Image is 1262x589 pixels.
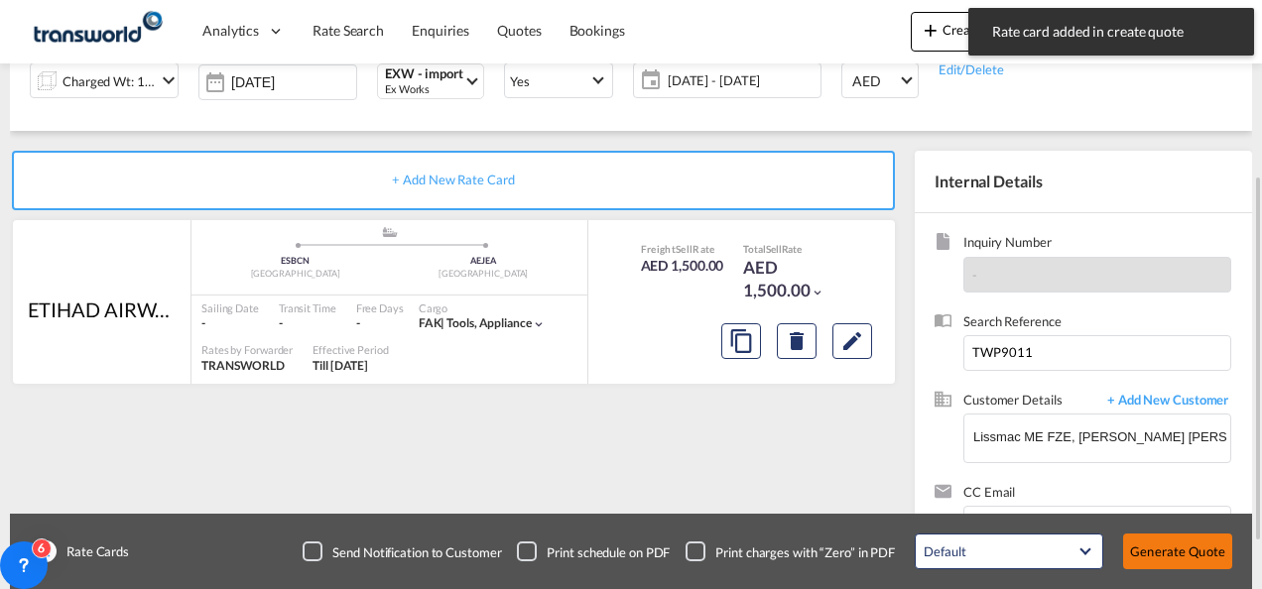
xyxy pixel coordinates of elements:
span: TRANSWORLD [201,358,285,373]
md-chips-wrap: Chips container. Enter the text area, then type text, and press enter to add a chip. [972,507,1230,550]
div: Print schedule on PDF [547,543,670,561]
div: Freight Rate [641,242,724,256]
span: Quotes [497,22,541,39]
span: [DATE] - [DATE] [668,71,816,89]
div: Sailing Date [201,300,259,315]
span: Enquiries [412,22,469,39]
md-icon: assets/icons/custom/ship-fill.svg [378,227,402,237]
input: Chips input. [975,509,1174,550]
span: Search Reference [963,312,1231,335]
md-checkbox: Checkbox No Ink [517,541,670,561]
button: Delete [777,323,817,359]
div: Send Notification to Customer [332,543,501,561]
div: AEJEA [390,255,578,268]
div: Total Rate [743,242,842,256]
div: Charged Wt: 1.00 W/Micon-chevron-down [30,62,179,98]
div: [GEOGRAPHIC_DATA] [201,268,390,281]
div: AED 1,500.00 [641,256,724,276]
div: [GEOGRAPHIC_DATA] [390,268,578,281]
div: EXW - import [385,66,463,81]
div: Ex Works [385,81,463,96]
div: - [279,315,336,332]
span: | [441,315,444,330]
button: icon-plus 400-fgCreate Quote [911,12,1029,52]
div: Till 30 Sep 2025 [313,358,368,375]
div: Transit Time [279,300,336,315]
div: ETIHAD AIRWAYS / TDWC-MUMBAI [28,295,177,323]
md-checkbox: Checkbox No Ink [303,541,501,561]
button: Copy [721,323,761,359]
span: + Add New Customer [1097,391,1231,413]
div: ESBCN [201,255,390,268]
md-icon: icon-chevron-down [157,68,181,92]
div: Free Days [356,300,404,315]
span: Inquiry Number [963,233,1231,256]
span: CC Email [963,483,1231,506]
div: - [356,315,360,332]
div: Internal Details [915,151,1252,212]
img: f753ae806dec11f0841701cdfdf085c0.png [30,9,164,54]
span: Rate card added in create quote [986,22,1236,42]
span: Sell [676,243,693,255]
div: TRANSWORLD [201,358,293,375]
div: + Add New Rate Card [12,151,895,210]
span: Bookings [569,22,625,39]
div: Rates by Forwarder [201,342,293,357]
div: - [201,315,259,332]
md-select: Select Incoterms: EXW - import Ex Works [377,63,484,99]
input: Enter search reference [963,335,1231,371]
md-icon: icon-plus 400-fg [919,18,943,42]
span: AED [852,71,898,91]
div: Edit/Delete [939,59,1062,78]
div: tools, appliance [419,315,532,332]
div: Effective Period [313,342,388,357]
span: - [972,267,977,283]
span: Rate Search [313,22,384,39]
span: Sell [766,243,782,255]
button: Generate Quote [1123,533,1232,569]
md-icon: assets/icons/custom/copyQuote.svg [729,329,753,353]
span: [DATE] - [DATE] [663,66,820,94]
md-icon: icon-chevron-down [532,317,546,331]
md-icon: icon-chevron-down [811,286,824,299]
span: FAK [419,315,447,330]
md-checkbox: Checkbox No Ink [686,541,895,561]
input: Enter Customer Details [973,414,1230,459]
span: Analytics [202,21,259,41]
div: Yes [510,73,530,89]
div: Charged Wt: 1.00 W/M [63,67,156,95]
div: AED 1,500.00 [743,256,842,303]
div: Cargo [419,300,546,315]
div: Print charges with “Zero” in PDF [715,543,895,561]
input: Select [231,74,356,90]
md-select: Select Customs: Yes [504,62,613,98]
span: Customer Details [963,391,1097,413]
button: Edit [832,323,872,359]
md-select: Select Currency: د.إ AEDUnited Arab Emirates Dirham [841,62,919,98]
div: Default [924,543,965,559]
span: Rate Cards [57,542,129,560]
md-icon: icon-calendar [634,68,658,92]
span: + Add New Rate Card [392,172,514,187]
span: Till [DATE] [313,358,368,373]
